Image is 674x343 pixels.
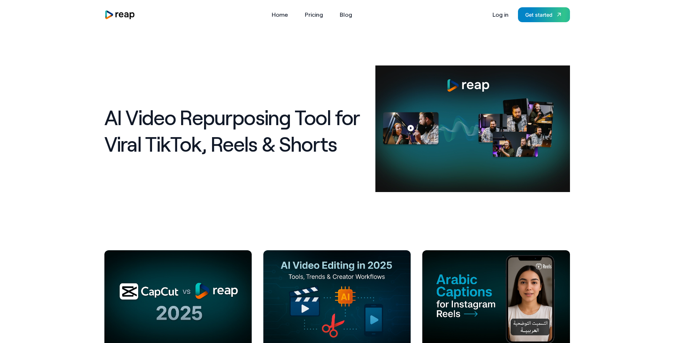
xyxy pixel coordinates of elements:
h1: AI Video Repurposing Tool for Viral TikTok, Reels & Shorts [104,104,367,157]
a: Log in [489,9,512,20]
img: reap logo [104,10,136,20]
a: home [104,10,136,20]
a: Blog [336,9,356,20]
a: Home [268,9,292,20]
img: AI Video Repurposing Tool for Viral TikTok, Reels & Shorts [375,65,570,192]
a: Get started [518,7,570,22]
div: Get started [525,11,553,19]
a: Pricing [301,9,327,20]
